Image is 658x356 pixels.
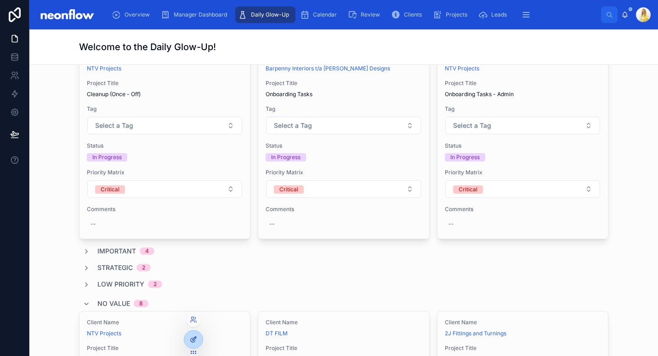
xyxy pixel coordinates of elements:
[445,65,479,72] a: NTV Projects
[235,6,295,23] a: Daily Glow-Up
[266,105,421,113] span: Tag
[459,185,477,194] div: Critical
[445,80,601,87] span: Project Title
[361,11,380,18] span: Review
[37,7,97,22] img: App logo
[97,247,136,256] span: Important
[491,11,507,18] span: Leads
[87,91,243,98] span: Cleanup (Once - Off)
[87,330,121,337] a: NTV Projects
[274,121,312,130] span: Select a Tag
[109,6,156,23] a: Overview
[87,65,121,72] a: NTV Projects
[430,6,474,23] a: Projects
[445,330,506,337] a: 2J Fittings and Turnings
[266,330,288,337] a: DT FILM
[313,11,337,18] span: Calendar
[101,185,119,194] div: Critical
[266,117,421,134] button: Select Button
[87,345,243,352] span: Project Title
[448,220,454,228] div: --
[445,319,601,326] span: Client Name
[251,11,289,18] span: Daily Glow-Up
[445,117,600,134] button: Select Button
[142,264,145,271] div: 2
[266,180,421,198] button: Select Button
[345,6,386,23] a: Review
[79,40,216,53] h1: Welcome to the Daily Glow-Up!
[258,46,429,239] a: Client NameBarpenny Interiors t/a [PERSON_NAME] DesignsProject TitleOnboarding TasksTagSelect But...
[91,220,96,228] div: --
[269,220,275,228] div: --
[445,345,601,352] span: Project Title
[79,46,250,239] a: Client NameNTV ProjectsProject TitleCleanup (Once - Off)TagSelect ButtonStatusIn ProgressPriority...
[153,281,157,288] div: 2
[266,319,421,326] span: Client Name
[87,206,243,213] span: Comments
[145,247,149,255] div: 4
[87,180,242,198] button: Select Button
[450,153,480,161] div: In Progress
[87,105,243,113] span: Tag
[97,280,144,289] span: Low Priority
[266,206,421,213] span: Comments
[404,11,422,18] span: Clients
[97,299,130,308] span: No value
[297,6,343,23] a: Calendar
[158,6,233,23] a: Manager Dashboard
[279,185,298,194] div: Critical
[445,206,601,213] span: Comments
[445,105,601,113] span: Tag
[87,117,242,134] button: Select Button
[87,319,243,326] span: Client Name
[97,263,133,272] span: Strategic
[266,65,390,72] a: Barpenny Interiors t/a [PERSON_NAME] Designs
[445,169,601,176] span: Priority Matrix
[87,169,243,176] span: Priority Matrix
[266,169,421,176] span: Priority Matrix
[445,142,601,149] span: Status
[104,5,601,25] div: scrollable content
[95,121,133,130] span: Select a Tag
[453,121,491,130] span: Select a Tag
[437,46,608,239] a: Client NameNTV ProjectsProject TitleOnboarding Tasks - AdminTagSelect ButtonStatusIn ProgressPrio...
[125,11,150,18] span: Overview
[92,153,122,161] div: In Progress
[87,80,243,87] span: Project Title
[445,180,600,198] button: Select Button
[266,91,421,98] span: Onboarding Tasks
[266,80,421,87] span: Project Title
[139,300,143,307] div: 8
[446,11,467,18] span: Projects
[388,6,428,23] a: Clients
[271,153,301,161] div: In Progress
[476,6,513,23] a: Leads
[266,345,421,352] span: Project Title
[266,142,421,149] span: Status
[87,142,243,149] span: Status
[174,11,227,18] span: Manager Dashboard
[445,91,601,98] span: Onboarding Tasks - Admin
